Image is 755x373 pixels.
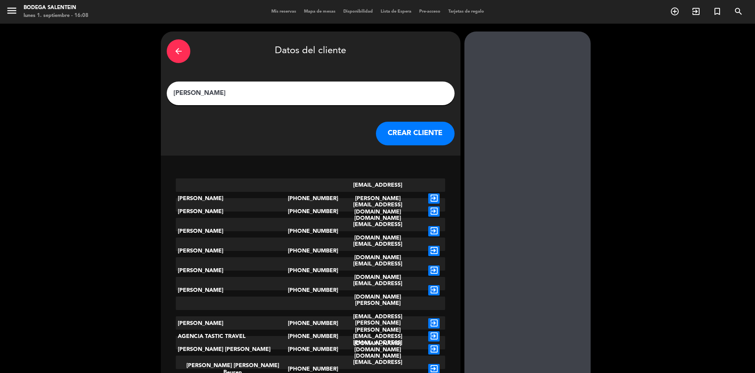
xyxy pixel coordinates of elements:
input: Escriba nombre, correo electrónico o número de teléfono... [173,88,449,99]
i: turned_in_not [713,7,722,16]
i: exit_to_app [428,246,440,256]
div: [PERSON_NAME] [176,218,288,245]
i: arrow_back [174,46,183,56]
div: lunes 1. septiembre - 16:08 [24,12,88,20]
div: [PERSON_NAME] [176,297,288,350]
div: [EMAIL_ADDRESS][DOMAIN_NAME] [333,198,423,225]
i: exit_to_app [428,285,440,295]
i: add_circle_outline [670,7,679,16]
div: [PERSON_NAME] [176,198,288,225]
div: [PHONE_NUMBER] [288,218,333,245]
div: Bodega Salentein [24,4,88,12]
div: [PHONE_NUMBER] [288,238,333,264]
div: [EMAIL_ADDRESS][DOMAIN_NAME] [333,257,423,284]
div: [EMAIL_ADDRESS][DOMAIN_NAME] [333,336,423,363]
div: [EMAIL_ADDRESS][DOMAIN_NAME] [333,238,423,264]
i: menu [6,5,18,17]
div: [PERSON_NAME] [176,238,288,264]
span: Tarjetas de regalo [444,9,488,14]
div: [PERSON_NAME][EMAIL_ADDRESS][DOMAIN_NAME] [333,316,423,356]
div: [PERSON_NAME] [176,257,288,284]
i: exit_to_app [428,193,440,204]
span: Pre-acceso [415,9,444,14]
i: exit_to_app [428,206,440,217]
div: [PHONE_NUMBER] [288,257,333,284]
div: [PERSON_NAME] [PERSON_NAME] [176,336,288,363]
span: Disponibilidad [339,9,377,14]
div: [PHONE_NUMBER] [288,198,333,225]
span: Mis reservas [267,9,300,14]
div: [EMAIL_ADDRESS][PERSON_NAME][DOMAIN_NAME] [333,178,423,219]
i: exit_to_app [428,265,440,276]
div: [PERSON_NAME][EMAIL_ADDRESS][PERSON_NAME][DOMAIN_NAME] [333,297,423,350]
span: Mapa de mesas [300,9,339,14]
button: CREAR CLIENTE [376,122,455,145]
div: Datos del cliente [167,37,455,65]
div: [PHONE_NUMBER] [288,178,333,219]
i: exit_to_app [428,344,440,354]
i: exit_to_app [691,7,701,16]
div: [PHONE_NUMBER] [288,316,333,356]
i: exit_to_app [428,226,440,236]
div: [PERSON_NAME] [176,178,288,219]
button: menu [6,5,18,19]
i: search [734,7,743,16]
div: [EMAIL_ADDRESS][DOMAIN_NAME] [333,218,423,245]
span: Lista de Espera [377,9,415,14]
div: AGENCIA TASTIC TRAVEL [176,316,288,356]
div: [PERSON_NAME] [176,277,288,304]
div: [PHONE_NUMBER] [288,336,333,363]
div: [EMAIL_ADDRESS][DOMAIN_NAME] [333,277,423,304]
i: exit_to_app [428,331,440,341]
div: [PHONE_NUMBER] [288,297,333,350]
div: [PHONE_NUMBER] [288,277,333,304]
